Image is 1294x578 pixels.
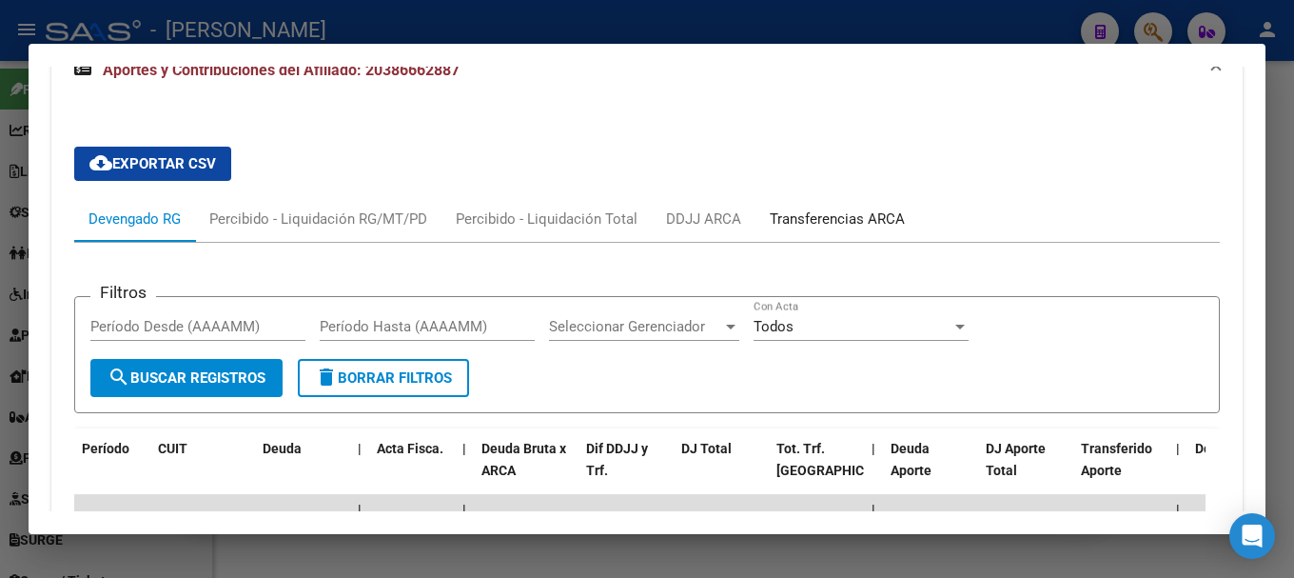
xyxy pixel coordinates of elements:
[891,441,931,478] span: Deuda Aporte
[108,369,265,387] span: Buscar Registros
[978,429,1073,512] datatable-header-cell: DJ Aporte Total
[776,441,906,478] span: Tot. Trf. [GEOGRAPHIC_DATA]
[770,209,905,229] div: Transferencias ARCA
[872,441,875,456] span: |
[681,441,732,456] span: DJ Total
[1229,513,1275,559] div: Open Intercom Messenger
[255,429,350,512] datatable-header-cell: Deuda
[549,318,722,335] span: Seleccionar Gerenciador
[872,502,875,517] span: |
[1176,441,1180,456] span: |
[456,209,637,229] div: Percibido - Liquidación Total
[1081,441,1152,478] span: Transferido Aporte
[263,441,302,456] span: Deuda
[883,429,978,512] datatable-header-cell: Deuda Aporte
[674,429,769,512] datatable-header-cell: DJ Total
[754,318,794,335] span: Todos
[462,502,466,517] span: |
[1073,429,1168,512] datatable-header-cell: Transferido Aporte
[90,282,156,303] h3: Filtros
[1168,429,1187,512] datatable-header-cell: |
[474,429,578,512] datatable-header-cell: Deuda Bruta x ARCA
[89,155,216,172] span: Exportar CSV
[377,441,443,456] span: Acta Fisca.
[358,502,362,517] span: |
[358,441,362,456] span: |
[74,429,150,512] datatable-header-cell: Período
[103,61,460,79] span: Aportes y Contribuciones del Afiliado: 20386662887
[150,429,255,512] datatable-header-cell: CUIT
[769,429,864,512] datatable-header-cell: Tot. Trf. Bruto
[298,359,469,397] button: Borrar Filtros
[1187,429,1283,512] datatable-header-cell: Deuda Contr.
[158,441,187,456] span: CUIT
[315,369,452,387] span: Borrar Filtros
[1195,441,1273,456] span: Deuda Contr.
[90,359,283,397] button: Buscar Registros
[108,366,130,389] mat-icon: search
[864,429,883,512] datatable-header-cell: |
[481,441,566,478] span: Deuda Bruta x ARCA
[315,366,338,389] mat-icon: delete
[666,209,741,229] div: DDJJ ARCA
[74,147,231,181] button: Exportar CSV
[1176,502,1180,517] span: |
[350,429,369,512] datatable-header-cell: |
[462,441,466,456] span: |
[82,441,129,456] span: Período
[369,429,455,512] datatable-header-cell: Acta Fisca.
[209,209,427,229] div: Percibido - Liquidación RG/MT/PD
[455,429,474,512] datatable-header-cell: |
[51,40,1243,101] mat-expansion-panel-header: Aportes y Contribuciones del Afiliado: 20386662887
[89,151,112,174] mat-icon: cloud_download
[586,441,648,478] span: Dif DDJJ y Trf.
[986,441,1046,478] span: DJ Aporte Total
[578,429,674,512] datatable-header-cell: Dif DDJJ y Trf.
[88,209,181,229] div: Devengado RG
